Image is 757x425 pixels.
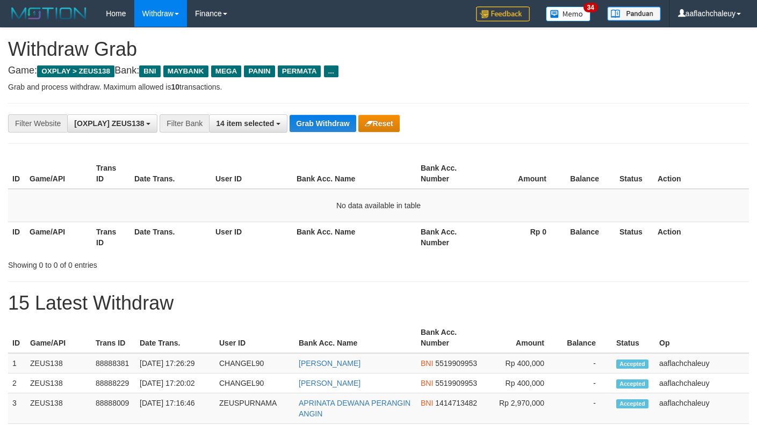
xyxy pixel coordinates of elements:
span: MEGA [211,65,242,77]
span: 34 [583,3,598,12]
th: Action [653,158,749,189]
td: 2 [8,373,26,393]
td: ZEUSPURNAMA [215,393,294,424]
td: 88888381 [91,353,135,373]
th: ID [8,222,25,252]
div: Showing 0 to 0 of 0 entries [8,255,307,270]
th: Date Trans. [130,158,211,189]
td: 88888009 [91,393,135,424]
th: Trans ID [92,158,130,189]
th: Bank Acc. Number [416,222,483,252]
td: 88888229 [91,373,135,393]
img: Feedback.jpg [476,6,530,21]
td: aaflachchaleuy [655,353,749,373]
a: [PERSON_NAME] [299,379,361,387]
td: Rp 2,970,000 [482,393,560,424]
th: Game/API [25,222,92,252]
th: Amount [483,158,563,189]
th: ID [8,158,25,189]
button: [OXPLAY] ZEUS138 [67,114,157,133]
a: APRINATA DEWANA PERANGIN ANGIN [299,399,410,418]
td: - [560,353,612,373]
span: MAYBANK [163,65,208,77]
a: [PERSON_NAME] [299,359,361,368]
p: Grab and process withdraw. Maximum allowed is transactions. [8,82,749,92]
th: Bank Acc. Name [292,222,416,252]
span: [OXPLAY] ZEUS138 [74,119,144,128]
td: aaflachchaleuy [655,393,749,424]
th: Action [653,222,749,252]
td: [DATE] 17:20:02 [135,373,215,393]
th: Trans ID [91,323,135,353]
span: Accepted [616,399,648,408]
h1: Withdraw Grab [8,39,749,60]
th: User ID [211,158,292,189]
th: User ID [211,222,292,252]
span: BNI [139,65,160,77]
td: [DATE] 17:16:46 [135,393,215,424]
th: Date Trans. [130,222,211,252]
span: OXPLAY > ZEUS138 [37,65,114,77]
span: BNI [421,359,433,368]
img: panduan.png [607,6,661,21]
span: Copy 5519909953 to clipboard [435,379,477,387]
h1: 15 Latest Withdraw [8,292,749,314]
td: - [560,373,612,393]
th: Game/API [26,323,91,353]
span: BNI [421,399,433,407]
th: Rp 0 [483,222,563,252]
th: Balance [563,222,615,252]
th: Status [615,158,653,189]
th: Status [612,323,655,353]
td: Rp 400,000 [482,373,560,393]
th: Date Trans. [135,323,215,353]
td: CHANGEL90 [215,353,294,373]
th: Bank Acc. Number [416,158,483,189]
span: BNI [421,379,433,387]
th: Game/API [25,158,92,189]
h4: Game: Bank: [8,65,749,76]
div: Filter Website [8,114,67,133]
td: CHANGEL90 [215,373,294,393]
th: Op [655,323,749,353]
th: Trans ID [92,222,130,252]
span: Accepted [616,360,648,369]
td: ZEUS138 [26,393,91,424]
span: 14 item selected [216,119,274,128]
th: User ID [215,323,294,353]
span: ... [324,65,338,77]
td: aaflachchaleuy [655,373,749,393]
td: No data available in table [8,189,749,222]
td: - [560,393,612,424]
span: Copy 5519909953 to clipboard [435,359,477,368]
div: Filter Bank [160,114,209,133]
th: ID [8,323,26,353]
th: Bank Acc. Number [416,323,482,353]
strong: 10 [171,83,179,91]
td: 1 [8,353,26,373]
td: ZEUS138 [26,353,91,373]
th: Balance [560,323,612,353]
span: PERMATA [278,65,321,77]
th: Bank Acc. Name [294,323,416,353]
td: Rp 400,000 [482,353,560,373]
img: MOTION_logo.png [8,5,90,21]
span: Accepted [616,379,648,389]
td: ZEUS138 [26,373,91,393]
span: Copy 1414713482 to clipboard [435,399,477,407]
td: [DATE] 17:26:29 [135,353,215,373]
th: Amount [482,323,560,353]
button: Reset [358,115,400,132]
th: Balance [563,158,615,189]
th: Status [615,222,653,252]
button: Grab Withdraw [290,115,356,132]
button: 14 item selected [209,114,287,133]
span: PANIN [244,65,275,77]
img: Button%20Memo.svg [546,6,591,21]
th: Bank Acc. Name [292,158,416,189]
td: 3 [8,393,26,424]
